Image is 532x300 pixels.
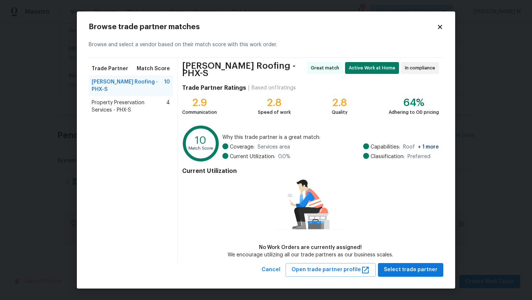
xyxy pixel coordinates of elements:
div: No Work Orders are currently assigned! [228,244,393,251]
div: 64% [389,99,439,106]
div: Browse and select a vendor based on their match score with this work order. [89,32,443,58]
span: Coverage: [230,143,255,151]
span: Select trade partner [384,265,437,275]
div: 2.9 [182,99,217,106]
text: Match Score [188,147,213,151]
span: Active Work at Home [349,64,398,72]
span: Capabilities: [371,143,400,151]
span: 0.0 % [278,153,290,160]
div: Adhering to OD pricing [389,109,439,116]
div: Communication [182,109,217,116]
span: Roof [403,143,439,151]
span: Classification: [371,153,405,160]
div: Based on 11 ratings [252,84,296,92]
div: Speed of work [258,109,291,116]
span: Preferred [407,153,430,160]
span: In compliance [405,64,438,72]
span: Services area [258,143,290,151]
div: | [246,84,252,92]
span: [PERSON_NAME] Roofing - PHX-S [92,78,164,93]
text: 10 [195,135,207,146]
span: Great match [311,64,342,72]
span: Match Score [137,65,170,72]
button: Cancel [259,263,283,277]
span: 10 [164,78,170,93]
span: [PERSON_NAME] Roofing - PHX-S [182,62,305,77]
span: Current Utilization: [230,153,275,160]
button: Open trade partner profile [286,263,376,277]
div: We encourage utilizing all our trade partners as our business scales. [228,251,393,259]
span: Property Preservation Services - PHX-S [92,99,166,114]
span: Cancel [262,265,280,275]
span: + 1 more [418,144,439,150]
span: Open trade partner profile [291,265,370,275]
button: Select trade partner [378,263,443,277]
span: Why this trade partner is a great match: [222,134,439,141]
div: Quality [332,109,348,116]
span: 4 [166,99,170,114]
div: 2.8 [258,99,291,106]
h2: Browse trade partner matches [89,23,437,31]
h4: Current Utilization [182,167,439,175]
span: Trade Partner [92,65,128,72]
h4: Trade Partner Ratings [182,84,246,92]
div: 2.8 [332,99,348,106]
